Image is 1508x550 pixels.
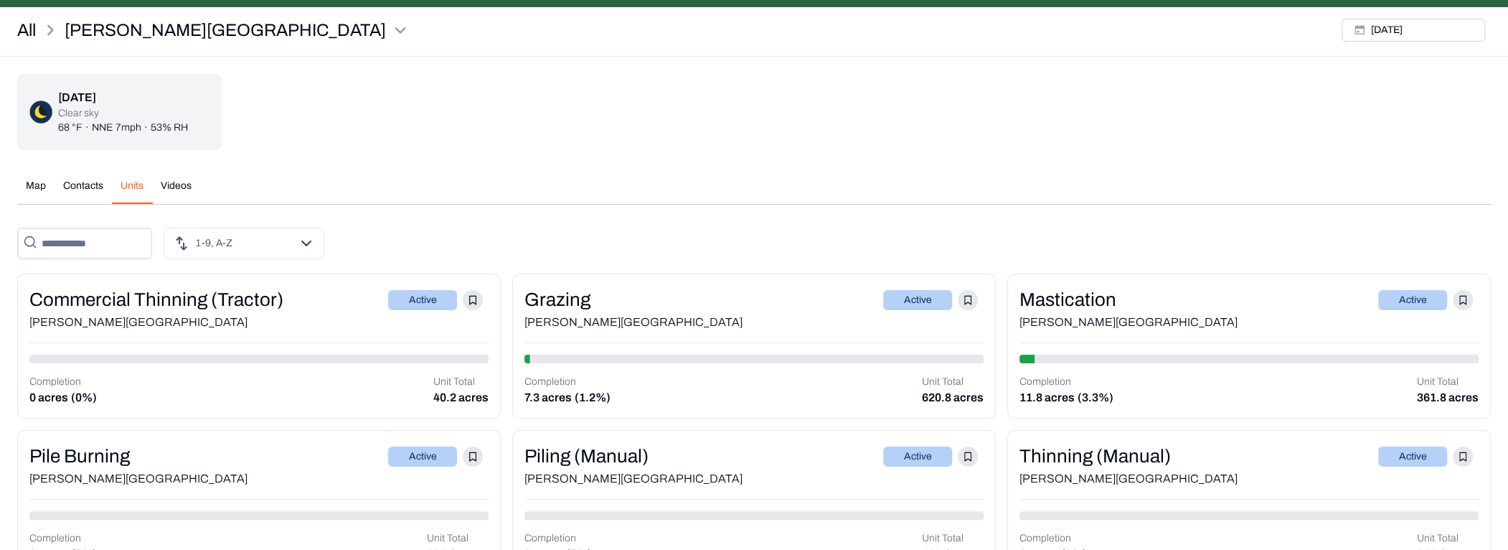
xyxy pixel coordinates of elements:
[29,375,97,389] p: Completion
[164,228,324,259] button: 1-9, A-Z
[1019,531,1087,546] p: Completion
[1417,531,1479,546] p: Unit Total
[524,389,572,406] p: 7.3 acres
[524,314,984,331] div: [PERSON_NAME][GEOGRAPHIC_DATA]
[1019,389,1075,406] p: 11.8 acres
[29,389,68,406] p: 0 acres
[524,531,592,546] p: Completion
[92,121,141,135] p: NNE 7mph
[144,121,148,135] p: ·
[1378,290,1447,310] div: Active
[71,389,97,406] p: (0%)
[1417,375,1479,389] p: Unit Total
[17,179,55,204] button: Map
[433,389,489,406] p: 40.2 acres
[29,101,52,123] img: clear-sky-night-D7zLJEpc.png
[575,389,611,406] p: (1.2%)
[29,442,130,470] div: Pile Burning
[388,290,457,310] div: Active
[1078,389,1113,406] p: (3.3%)
[1019,442,1171,470] div: Thinning (Manual)
[922,389,984,406] p: 620.8 acres
[388,447,457,467] div: Active
[17,19,36,42] a: All
[58,121,83,135] p: 68 °F
[524,286,590,314] div: Grazing
[1019,470,1479,488] div: [PERSON_NAME][GEOGRAPHIC_DATA]
[65,19,386,42] p: [PERSON_NAME][GEOGRAPHIC_DATA]
[922,375,984,389] p: Unit Total
[151,121,188,135] p: 53% RH
[1378,447,1447,467] div: Active
[196,236,232,251] p: 1-9, A-Z
[883,290,952,310] div: Active
[152,179,200,204] button: Videos
[427,531,489,546] p: Unit Total
[55,179,112,204] button: Contacts
[58,89,188,106] div: [DATE]
[29,531,97,546] p: Completion
[1019,375,1113,389] p: Completion
[112,179,152,204] button: Units
[883,447,952,467] div: Active
[29,314,489,331] div: [PERSON_NAME][GEOGRAPHIC_DATA]
[58,106,188,121] p: Clear sky
[1342,19,1485,42] button: [DATE]
[433,375,489,389] p: Unit Total
[1019,314,1479,331] div: [PERSON_NAME][GEOGRAPHIC_DATA]
[29,470,489,488] div: [PERSON_NAME][GEOGRAPHIC_DATA]
[85,121,89,135] p: ·
[29,286,283,314] div: Commercial Thinning (Tractor)
[1417,389,1479,406] p: 361.8 acres
[922,531,984,546] p: Unit Total
[524,470,984,488] div: [PERSON_NAME][GEOGRAPHIC_DATA]
[524,375,611,389] p: Completion
[1019,286,1116,314] div: Mastication
[524,442,649,470] div: Piling (Manual)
